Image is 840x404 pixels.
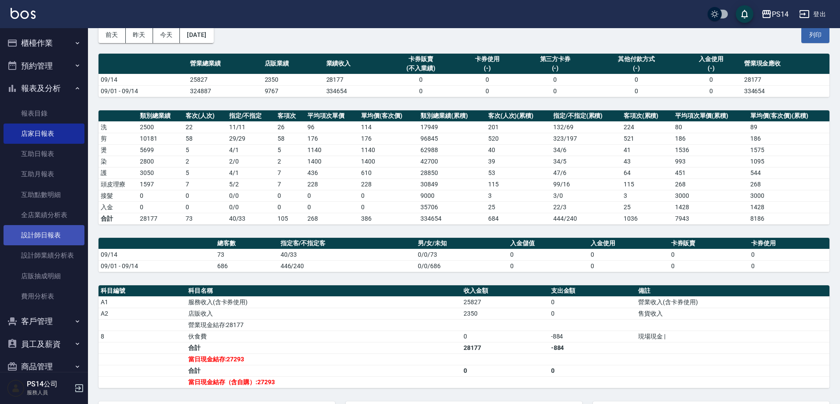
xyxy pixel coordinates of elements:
td: 2350 [263,74,324,85]
td: 53 [486,167,551,178]
td: 40/33 [227,213,276,224]
th: 客次(人次) [183,110,227,122]
div: (-) [683,64,740,73]
th: 卡券販賣 [669,238,749,249]
td: 09/14 [99,74,188,85]
td: 當日現金結存:27293 [186,353,461,365]
button: 客戶管理 [4,310,84,333]
a: 費用分析表 [4,286,84,306]
td: 服務收入(含卡券使用) [186,296,461,308]
td: 0 [275,201,305,213]
td: 386 [359,213,418,224]
th: 客次(人次)(累積) [486,110,551,122]
button: 員工及薪資 [4,333,84,356]
td: 28177 [461,342,549,353]
th: 科目名稱 [186,285,461,297]
th: 指定客/不指定客 [278,238,416,249]
button: 報表及分析 [4,77,84,100]
td: 28177 [742,74,829,85]
td: 228 [305,178,359,190]
td: 0 [549,365,636,376]
td: 115 [621,178,673,190]
td: 58 [183,133,227,144]
td: 105 [275,213,305,224]
td: 0 [592,85,680,97]
td: 444/240 [551,213,621,224]
td: 96 [305,121,359,133]
td: 1536 [673,144,749,156]
td: 686 [215,260,278,272]
h5: PS14公司 [27,380,72,389]
th: 營業現金應收 [742,54,829,74]
td: 268 [673,178,749,190]
td: 268 [748,178,829,190]
td: 334654 [324,85,386,97]
td: 1140 [305,144,359,156]
td: 0 [359,190,418,201]
button: 今天 [153,27,180,43]
td: 132 / 69 [551,121,621,133]
td: 73 [215,249,278,260]
td: 09/01 - 09/14 [99,85,188,97]
td: 9000 [418,190,486,201]
td: 25827 [188,74,263,85]
th: 科目編號 [99,285,186,297]
td: 684 [486,213,551,224]
td: 544 [748,167,829,178]
td: 0 [749,260,829,272]
td: 0 / 0 [227,201,276,213]
td: 合計 [99,213,138,224]
td: 染 [99,156,138,167]
td: 25827 [461,296,549,308]
td: 35706 [418,201,486,213]
td: 0 [183,190,227,201]
td: 64 [621,167,673,178]
td: 3000 [673,190,749,201]
div: PS14 [772,9,789,20]
td: 0 [669,260,749,272]
td: 當日現金結存（含自購）:27293 [186,376,461,388]
td: 114 [359,121,418,133]
td: 伙食費 [186,331,461,342]
td: 營業收入(含卡券使用) [636,296,829,308]
th: 備註 [636,285,829,297]
table: a dense table [99,110,829,225]
td: 25 [486,201,551,213]
td: 售貨收入 [636,308,829,319]
td: 2 [275,156,305,167]
td: 1400 [305,156,359,167]
td: 323 / 197 [551,133,621,144]
td: 186 [748,133,829,144]
td: 22 / 3 [551,201,621,213]
th: 單均價(客次價) [359,110,418,122]
td: 0 [518,74,593,85]
td: 334654 [742,85,829,97]
td: 268 [305,213,359,224]
th: 指定/不指定 [227,110,276,122]
td: 0 [461,365,549,376]
td: 1036 [621,213,673,224]
th: 卡券使用 [749,238,829,249]
a: 互助月報表 [4,164,84,184]
img: Logo [11,8,36,19]
th: 平均項次單價 [305,110,359,122]
td: 28850 [418,167,486,178]
td: 0 [592,74,680,85]
td: 0 [680,85,742,97]
button: 列印 [801,27,829,43]
td: 1597 [138,178,183,190]
td: 09/14 [99,249,215,260]
button: [DATE] [180,27,213,43]
th: 類別總業績 [138,110,183,122]
td: 0 [275,190,305,201]
td: 0 [588,260,669,272]
div: 第三方卡券 [520,55,591,64]
td: A1 [99,296,186,308]
button: save [736,5,753,23]
th: 總客數 [215,238,278,249]
td: 41 [621,144,673,156]
td: 5 / 2 [227,178,276,190]
button: 預約管理 [4,55,84,77]
td: A2 [99,308,186,319]
th: 收入金額 [461,285,549,297]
